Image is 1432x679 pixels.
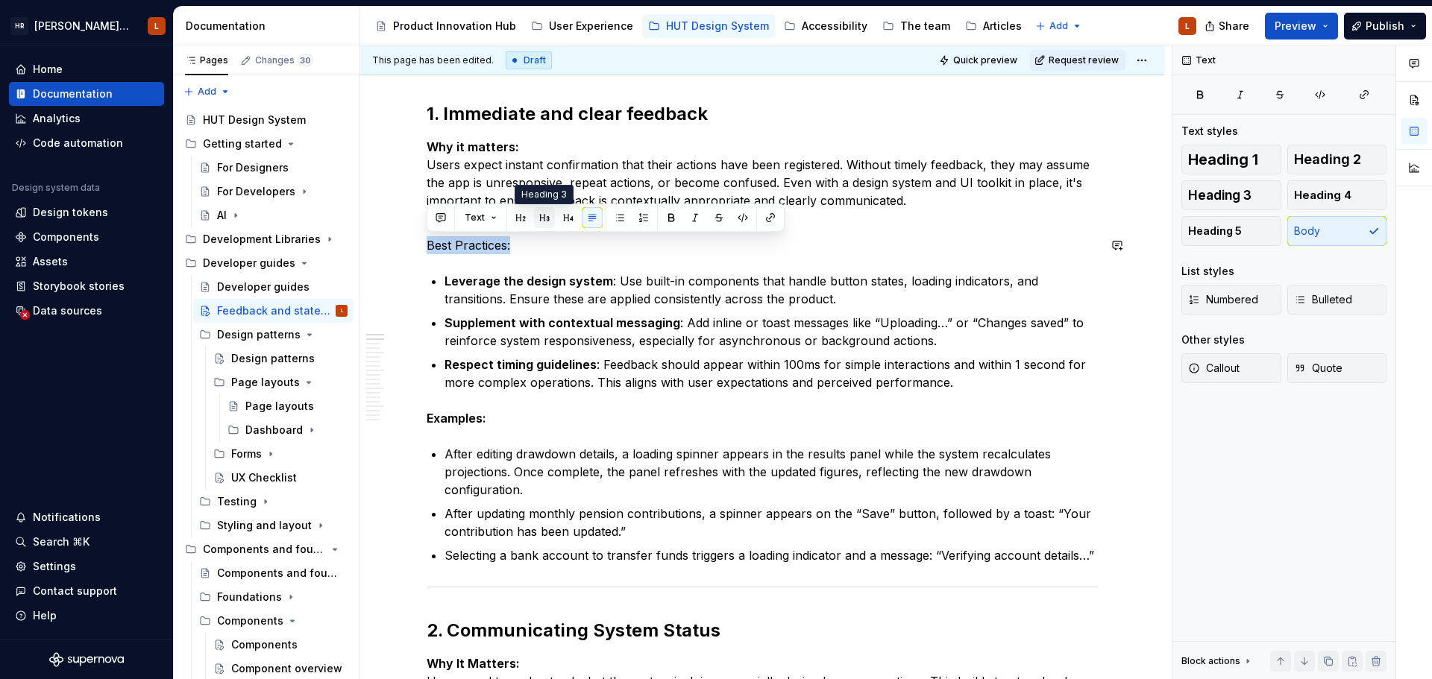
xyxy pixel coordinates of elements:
[33,62,63,77] div: Home
[231,637,298,652] div: Components
[1181,651,1254,672] div: Block actions
[217,208,227,223] div: AI
[515,185,574,204] div: Heading 3
[1181,216,1281,246] button: Heading 5
[1219,19,1249,34] span: Share
[179,537,354,561] div: Components and foundations
[179,132,354,156] div: Getting started
[1294,188,1351,203] span: Heading 4
[10,17,28,35] div: HR
[255,54,313,66] div: Changes
[369,11,1028,41] div: Page tree
[935,50,1024,71] button: Quick preview
[1294,152,1361,167] span: Heading 2
[33,608,57,623] div: Help
[953,54,1017,66] span: Quick preview
[1181,353,1281,383] button: Callout
[9,250,164,274] a: Assets
[1344,13,1426,40] button: Publish
[1188,188,1252,203] span: Heading 3
[1181,180,1281,210] button: Heading 3
[231,375,300,390] div: Page layouts
[427,139,519,154] strong: Why it matters:
[1181,145,1281,174] button: Heading 1
[1049,20,1068,32] span: Add
[1294,292,1352,307] span: Bulleted
[207,370,354,394] div: Page layouts
[1197,13,1259,40] button: Share
[427,236,1098,254] p: Best Practices:
[207,442,354,466] div: Forms
[193,490,354,514] div: Testing
[369,14,522,38] a: Product Innovation Hub
[666,19,769,34] div: HUT Design System
[525,14,639,38] a: User Experience
[193,585,354,609] div: Foundations
[900,19,950,34] div: The team
[203,113,306,127] div: HUT Design System
[9,579,164,603] button: Contact support
[154,20,159,32] div: L
[427,619,720,641] strong: 2. Communicating System Status
[245,423,303,438] div: Dashboard
[1287,353,1387,383] button: Quote
[49,652,124,667] svg: Supernova Logo
[445,356,1098,391] p: : Feedback should appear within 100ms for simple interactions and within 1 second for more comple...
[9,274,164,298] a: Storybook stories
[217,494,257,509] div: Testing
[1265,13,1338,40] button: Preview
[1188,361,1240,376] span: Callout
[203,232,321,247] div: Development Libraries
[193,156,354,180] a: For Designers
[9,225,164,249] a: Components
[427,103,708,124] strong: 1. Immediate and clear feedback
[393,19,516,34] div: Product Innovation Hub
[983,19,1022,34] div: Articles
[445,546,1098,564] p: Selecting a bank account to transfer funds triggers a loading indicator and a message: “Verifying...
[445,315,680,330] strong: Supplement with contextual messaging
[33,510,101,525] div: Notifications
[33,534,89,549] div: Search ⌘K
[445,314,1098,350] p: : Add inline or toast messages like “Uploading…” or “Changes saved” to reinforce system responsiv...
[193,323,354,347] div: Design patterns
[203,136,282,151] div: Getting started
[9,604,164,628] button: Help
[186,19,354,34] div: Documentation
[9,530,164,554] button: Search ⌘K
[217,518,312,533] div: Styling and layout
[231,446,262,461] div: Forms
[9,299,164,323] a: Data sources
[179,251,354,275] div: Developer guides
[1287,180,1387,210] button: Heading 4
[193,275,354,299] a: Developer guides
[341,303,343,318] div: L
[959,14,1028,38] a: Articles
[802,19,867,34] div: Accessibility
[445,445,1098,499] p: After editing drawdown details, a loading spinner appears in the results panel while the system r...
[179,108,354,132] a: HUT Design System
[1366,19,1404,34] span: Publish
[33,205,108,220] div: Design tokens
[1287,285,1387,315] button: Bulleted
[222,418,354,442] div: Dashboard
[458,207,503,228] button: Text
[445,357,597,372] strong: Respect timing guidelines
[193,609,354,633] div: Components
[198,86,216,98] span: Add
[33,303,102,318] div: Data sources
[1188,292,1258,307] span: Numbered
[207,466,354,490] a: UX Checklist
[207,633,354,657] a: Components
[231,661,342,676] div: Component overview
[298,54,313,66] span: 30
[1181,332,1245,347] div: Other styles
[9,107,164,130] a: Analytics
[1185,20,1190,32] div: L
[33,584,117,599] div: Contact support
[217,184,295,199] div: For Developers
[33,230,99,244] div: Components
[1188,224,1242,239] span: Heading 5
[33,559,76,574] div: Settings
[33,279,125,294] div: Storybook stories
[1031,16,1087,37] button: Add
